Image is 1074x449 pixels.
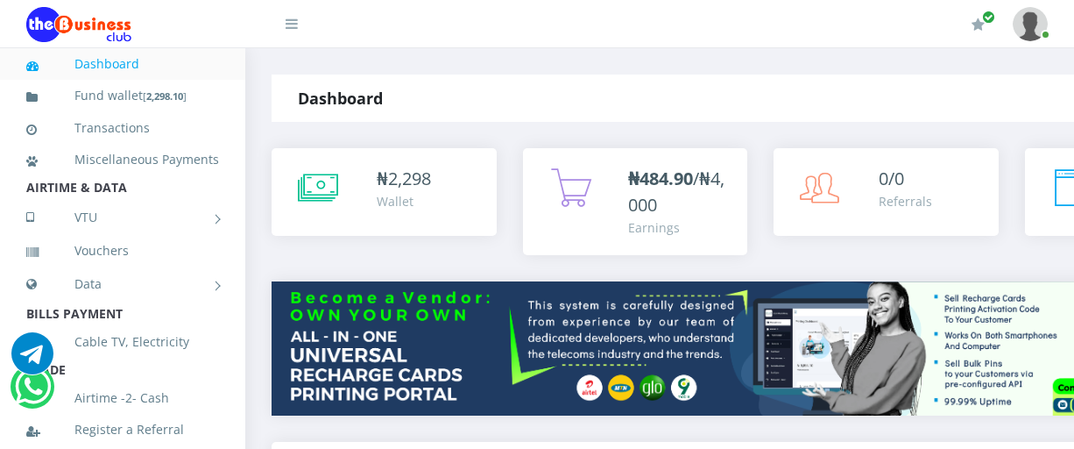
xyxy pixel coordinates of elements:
b: 2,298.10 [146,89,183,103]
img: Logo [26,7,131,42]
a: Transactions [26,108,219,148]
i: Renew/Upgrade Subscription [972,18,985,32]
div: Referrals [879,192,932,210]
strong: Dashboard [298,88,383,109]
div: ₦ [377,166,431,192]
span: Renew/Upgrade Subscription [982,11,995,24]
a: Cable TV, Electricity [26,322,219,362]
b: ₦484.90 [628,167,693,190]
span: 2,298 [388,167,431,190]
img: User [1013,7,1048,41]
a: Airtime -2- Cash [26,378,219,418]
a: ₦2,298 Wallet [272,148,497,236]
a: VTU [26,196,219,239]
a: ₦484.90/₦4,000 Earnings [523,148,748,255]
a: Miscellaneous Payments [26,139,219,180]
small: [ ] [143,89,187,103]
span: 0/0 [879,167,904,190]
span: /₦4,000 [628,167,724,217]
a: Fund wallet[2,298.10] [26,75,219,117]
a: Dashboard [26,44,219,84]
a: Vouchers [26,231,219,271]
div: Earnings [628,218,731,237]
a: 0/0 Referrals [774,148,999,236]
div: Wallet [377,192,431,210]
a: Chat for support [11,346,53,374]
a: Chat for support [15,379,51,408]
a: Data [26,262,219,306]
